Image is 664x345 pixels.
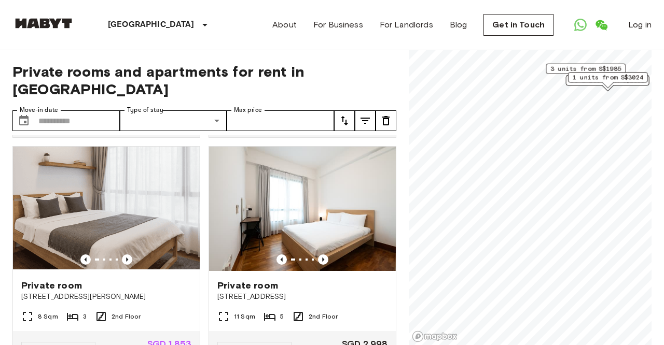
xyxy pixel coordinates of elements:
span: 1 units from S$3024 [573,73,643,82]
span: 3 units from S$1985 [550,64,621,74]
span: [STREET_ADDRESS] [217,292,388,302]
span: Private room [21,279,82,292]
a: For Business [313,19,363,31]
button: Previous image [276,254,287,265]
a: Open WhatsApp [570,15,591,35]
span: 3 [83,312,87,321]
button: tune [355,110,376,131]
span: 11 Sqm [234,312,255,321]
a: Open WeChat [591,15,612,35]
a: Get in Touch [483,14,554,36]
a: For Landlords [380,19,433,31]
div: Map marker [568,72,648,88]
button: Previous image [80,254,91,265]
img: Marketing picture of unit SG-01-083-001-002 [209,147,396,271]
span: 2nd Floor [309,312,338,321]
label: Type of stay [127,106,163,114]
img: Habyt [12,18,75,28]
a: About [272,19,297,31]
a: Blog [450,19,467,31]
button: tune [376,110,396,131]
span: 8 Sqm [38,312,58,321]
div: Map marker [546,64,626,80]
span: 2nd Floor [112,312,141,321]
label: Move-in date [20,106,58,114]
span: Private room [217,279,278,292]
button: Previous image [122,254,132,265]
button: tune [334,110,355,131]
span: Private rooms and apartments for rent in [GEOGRAPHIC_DATA] [12,63,396,98]
div: Map marker [566,75,649,91]
a: Log in [628,19,652,31]
button: Previous image [318,254,328,265]
p: [GEOGRAPHIC_DATA] [108,19,195,31]
a: Mapbox logo [412,330,458,342]
span: 5 [280,312,284,321]
label: Max price [234,106,262,114]
button: Choose date [13,110,34,131]
img: Marketing picture of unit SG-01-003-001-02 [13,147,200,271]
span: [STREET_ADDRESS][PERSON_NAME] [21,292,191,302]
